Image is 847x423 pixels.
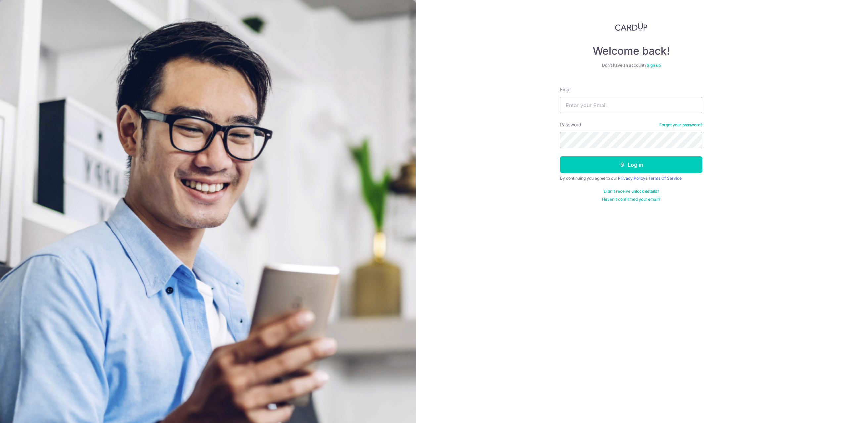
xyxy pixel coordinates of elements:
[648,176,682,181] a: Terms Of Service
[560,121,581,128] label: Password
[560,176,702,181] div: By continuing you agree to our &
[615,23,647,31] img: CardUp Logo
[647,63,661,68] a: Sign up
[560,156,702,173] button: Log in
[604,189,659,194] a: Didn't receive unlock details?
[560,97,702,113] input: Enter your Email
[602,197,660,202] a: Haven't confirmed your email?
[560,44,702,58] h4: Welcome back!
[659,122,702,128] a: Forgot your password?
[618,176,645,181] a: Privacy Policy
[560,86,571,93] label: Email
[560,63,702,68] div: Don’t have an account?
